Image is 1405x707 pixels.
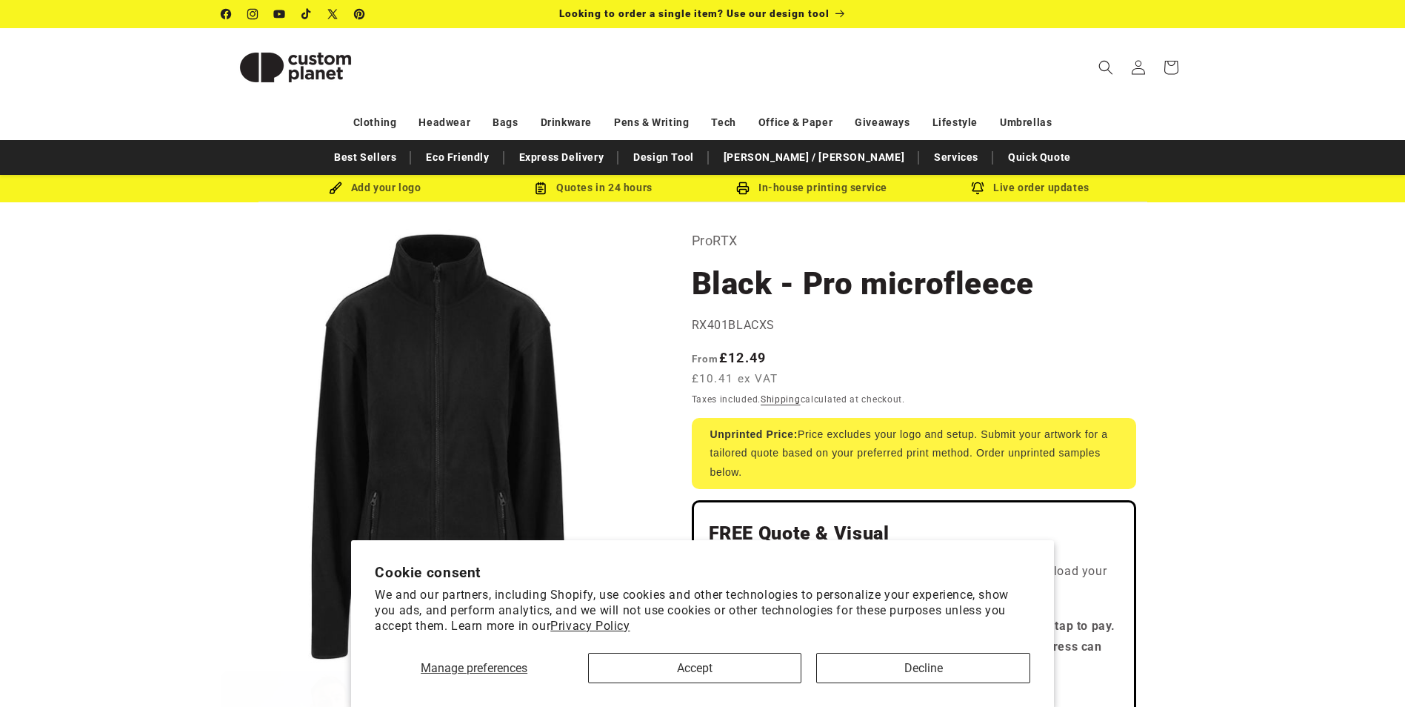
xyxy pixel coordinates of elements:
[855,110,910,136] a: Giveaways
[692,392,1136,407] div: Taxes included. calculated at checkout.
[418,110,470,136] a: Headwear
[692,350,767,365] strong: £12.49
[327,145,404,170] a: Best Sellers
[375,588,1030,634] p: We and our partners, including Shopify, use cookies and other technologies to personalize your ex...
[736,182,750,195] img: In-house printing
[758,110,832,136] a: Office & Paper
[588,653,801,683] button: Accept
[703,179,921,197] div: In-house printing service
[353,110,397,136] a: Clothing
[816,653,1029,683] button: Decline
[927,145,986,170] a: Services
[692,264,1136,304] h1: Black - Pro microfleece
[421,661,527,675] span: Manage preferences
[266,179,484,197] div: Add your logo
[692,418,1136,489] div: Price excludes your logo and setup. Submit your artwork for a tailored quote based on your prefer...
[221,34,370,101] img: Custom Planet
[921,179,1140,197] div: Live order updates
[614,110,689,136] a: Pens & Writing
[375,564,1030,581] h2: Cookie consent
[692,229,1136,253] p: ProRTX
[710,428,798,440] strong: Unprinted Price:
[1000,110,1052,136] a: Umbrellas
[484,179,703,197] div: Quotes in 24 hours
[541,110,592,136] a: Drinkware
[512,145,612,170] a: Express Delivery
[932,110,978,136] a: Lifestyle
[716,145,912,170] a: [PERSON_NAME] / [PERSON_NAME]
[329,182,342,195] img: Brush Icon
[534,182,547,195] img: Order Updates Icon
[709,522,1119,545] h2: FREE Quote & Visual
[711,110,735,136] a: Tech
[692,318,775,332] span: RX401BLACXS
[559,7,830,19] span: Looking to order a single item? Use our design tool
[216,28,375,106] a: Custom Planet
[692,371,778,388] span: £10.41 ex VAT
[550,619,630,633] a: Privacy Policy
[761,394,801,405] a: Shipping
[626,145,701,170] a: Design Tool
[493,110,518,136] a: Bags
[375,653,573,683] button: Manage preferences
[971,182,984,195] img: Order updates
[1089,51,1122,84] summary: Search
[692,353,719,365] span: From
[418,145,496,170] a: Eco Friendly
[1001,145,1078,170] a: Quick Quote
